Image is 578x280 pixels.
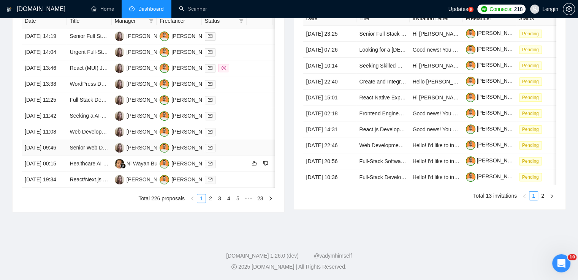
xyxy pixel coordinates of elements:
a: [PERSON_NAME] [466,46,521,52]
td: React/Next.js Developer Needed for Custom Booking Flow Integration [67,172,111,188]
div: [PERSON_NAME] [127,175,170,184]
a: TM[PERSON_NAME] [160,144,215,150]
a: 2 [538,192,547,200]
td: Web Development & Coding Expert Needed [356,137,410,153]
li: 5 [233,194,242,203]
a: Pending [519,158,545,164]
span: Pending [519,157,542,165]
span: Manager [115,17,146,25]
a: [PERSON_NAME] [466,78,521,84]
a: TM[PERSON_NAME] [160,112,215,118]
span: mail [208,82,212,86]
text: 5 [470,8,472,11]
a: 1 [529,192,538,200]
a: Pending [519,46,545,52]
img: c1NLmzrk-0pBZjOo1nLSJnOz0itNHKTdmMHAt8VIsLFzaWqqsJDJtcFyV3OYvrqgu3 [466,172,475,182]
a: Pending [519,142,545,148]
a: React Native Expert for AI-Powered Pregnancy App (3D Avatar + AR) [359,94,523,101]
td: React (MUI) Job Portal Application Styling [67,60,111,76]
td: [DATE] 13:46 [22,60,67,76]
a: Looking for a [DEMOGRAPHIC_DATA] dev to build a clickable prototype [359,47,530,53]
button: setting [563,3,575,15]
a: NB[PERSON_NAME] [115,96,170,102]
div: [PERSON_NAME] [171,32,215,40]
td: Urgent Full-Stack Developer Needed for AI Software Website [67,44,111,60]
span: filter [239,19,244,23]
button: left [520,191,529,200]
a: React (MUI) Job Portal Application Styling [70,65,168,71]
div: [PERSON_NAME] [171,159,215,168]
a: Pending [519,78,545,84]
li: Total 226 proposals [139,194,185,203]
a: Web Development & Coding Expert Needed [359,142,464,148]
a: [PERSON_NAME] [466,126,521,132]
a: Senior Full Stack Developer [359,31,426,37]
span: Pending [519,30,542,38]
th: Date [303,11,356,26]
div: [PERSON_NAME] [171,127,215,136]
td: Full-Stack Developer for Sports Matchmaking App & Venue Platform (MVP) [356,169,410,185]
td: Looking for a FE dev to build a clickable prototype [356,42,410,58]
li: 1 [529,191,538,200]
a: Pending [519,174,545,180]
span: filter [238,15,245,27]
a: 1 [197,194,206,203]
span: filter [147,15,155,27]
span: Connects: [489,5,512,13]
span: mail [208,129,212,134]
img: c1NLmzrk-0pBZjOo1nLSJnOz0itNHKTdmMHAt8VIsLFzaWqqsJDJtcFyV3OYvrqgu3 [466,124,475,134]
th: Status [516,11,569,26]
div: [PERSON_NAME] [171,143,215,152]
span: ••• [242,194,255,203]
a: 3 [215,194,224,203]
img: c1NLmzrk-0pBZjOo1nLSJnOz0itNHKTdmMHAt8VIsLFzaWqqsJDJtcFyV3OYvrqgu3 [466,29,475,38]
td: [DATE] 22:40 [303,74,356,90]
td: [DATE] 02:18 [303,105,356,121]
td: Seeking Skilled Web Designer & Developer for Roofing Company Website (WordPress/Webflow) [356,58,410,74]
span: mail [208,98,212,102]
img: TM [160,143,169,153]
div: [PERSON_NAME] [127,143,170,152]
a: NB[PERSON_NAME] [115,128,170,134]
a: [PERSON_NAME] [466,110,521,116]
div: [PERSON_NAME] [171,64,215,72]
a: [PERSON_NAME] [466,157,521,164]
a: React/Next.js Developer Needed for Custom Booking Flow Integration [70,176,234,182]
a: Senior Web Developer for Web Game Project (React + Node.js) [70,145,220,151]
img: c1NLmzrk-0pBZjOo1nLSJnOz0itNHKTdmMHAt8VIsLFzaWqqsJDJtcFyV3OYvrqgu3 [466,45,475,54]
a: Web Developer Needed for Real Estate Website Launch in [GEOGRAPHIC_DATA] [70,129,265,135]
span: dollar [222,66,226,70]
div: [PERSON_NAME] [127,80,170,88]
button: dislike [261,159,270,168]
td: [DATE] 20:56 [303,153,356,169]
td: [DATE] 13:38 [22,76,67,92]
div: [PERSON_NAME] [127,127,170,136]
li: Previous Page [188,194,197,203]
th: Invitation Letter [410,11,463,26]
img: NB [115,95,124,105]
img: NB [115,175,124,184]
td: React Native Expert for AI-Powered Pregnancy App (3D Avatar + AR) [356,90,410,105]
img: TM [160,79,169,89]
a: Full Stack Developer Needed for SaaS Product Maintenance [70,97,213,103]
th: Manager [112,14,157,28]
iframe: Intercom live chat [552,254,570,272]
div: [PERSON_NAME] [171,96,215,104]
span: Pending [519,141,542,149]
td: [DATE] 12:25 [22,92,67,108]
div: Ni Wayan Budiarti [127,159,169,168]
img: TM [160,127,169,137]
td: [DATE] 09:46 [22,140,67,156]
a: NB[PERSON_NAME] [115,112,170,118]
div: [PERSON_NAME] [127,48,170,56]
a: 4 [225,194,233,203]
td: [DATE] 07:26 [303,42,356,58]
th: Freelancer [463,11,516,26]
a: Pending [519,94,545,100]
td: React.js Developer for Community Platform (Discourse Expertise) [356,121,410,137]
li: Next Page [266,194,275,203]
a: NB[PERSON_NAME] [115,49,170,55]
td: Web Developer Needed for Real Estate Website Launch in Mexico [67,124,111,140]
th: Title [356,11,410,26]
